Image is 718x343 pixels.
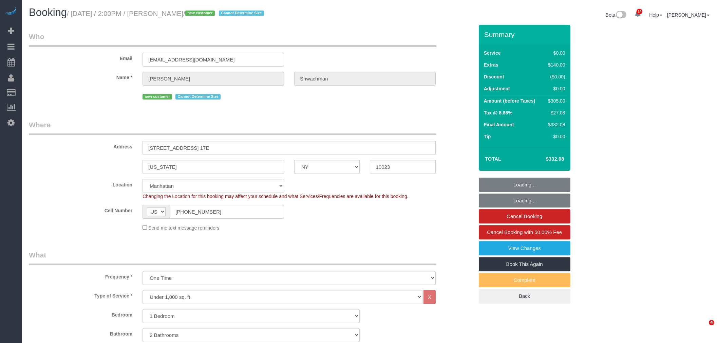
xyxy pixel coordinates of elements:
[485,156,502,162] strong: Total
[29,120,436,135] legend: Where
[487,229,562,235] span: Cancel Booking with 50.00% Fee
[479,257,570,271] a: Book This Again
[24,179,137,188] label: Location
[29,250,436,265] legend: What
[143,194,408,199] span: Changing the Location for this booking may affect your schedule and what Services/Frequencies are...
[479,209,570,223] a: Cancel Booking
[4,7,18,16] img: Automaid Logo
[606,12,627,18] a: Beta
[29,6,67,18] span: Booking
[545,73,565,80] div: ($0.00)
[143,72,284,86] input: First Name
[615,11,626,20] img: New interface
[637,9,642,14] span: 14
[545,121,565,128] div: $332.08
[294,72,436,86] input: Last Name
[143,160,284,174] input: City
[24,205,137,214] label: Cell Number
[24,309,137,318] label: Bedroom
[649,12,662,18] a: Help
[183,10,266,17] span: /
[370,160,435,174] input: Zip Code
[24,72,137,81] label: Name *
[545,61,565,68] div: $140.00
[24,271,137,280] label: Frequency *
[709,320,714,325] span: 4
[67,10,266,17] small: / [DATE] / 2:00PM / [PERSON_NAME]
[484,97,535,104] label: Amount (before Taxes)
[667,12,710,18] a: [PERSON_NAME]
[24,328,137,337] label: Bathroom
[484,133,491,140] label: Tip
[484,85,510,92] label: Adjustment
[525,156,564,162] h4: $332.08
[479,225,570,239] a: Cancel Booking with 50.00% Fee
[143,53,284,67] input: Email
[695,320,711,336] iframe: Intercom live chat
[545,50,565,56] div: $0.00
[484,50,501,56] label: Service
[24,53,137,62] label: Email
[24,141,137,150] label: Address
[545,85,565,92] div: $0.00
[219,11,264,16] span: Cannot Determine Size
[29,32,436,47] legend: Who
[545,97,565,104] div: $305.00
[479,241,570,255] a: View Changes
[545,133,565,140] div: $0.00
[170,205,284,219] input: Cell Number
[479,289,570,303] a: Back
[484,73,504,80] label: Discount
[185,11,215,16] span: new customer
[484,61,498,68] label: Extras
[143,94,172,100] span: new customer
[484,121,514,128] label: Final Amount
[484,31,567,38] h3: Summary
[484,109,512,116] label: Tax @ 8.88%
[545,109,565,116] div: $27.08
[24,290,137,299] label: Type of Service *
[631,7,644,22] a: 14
[148,225,219,231] span: Send me text message reminders
[175,94,221,100] span: Cannot Determine Size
